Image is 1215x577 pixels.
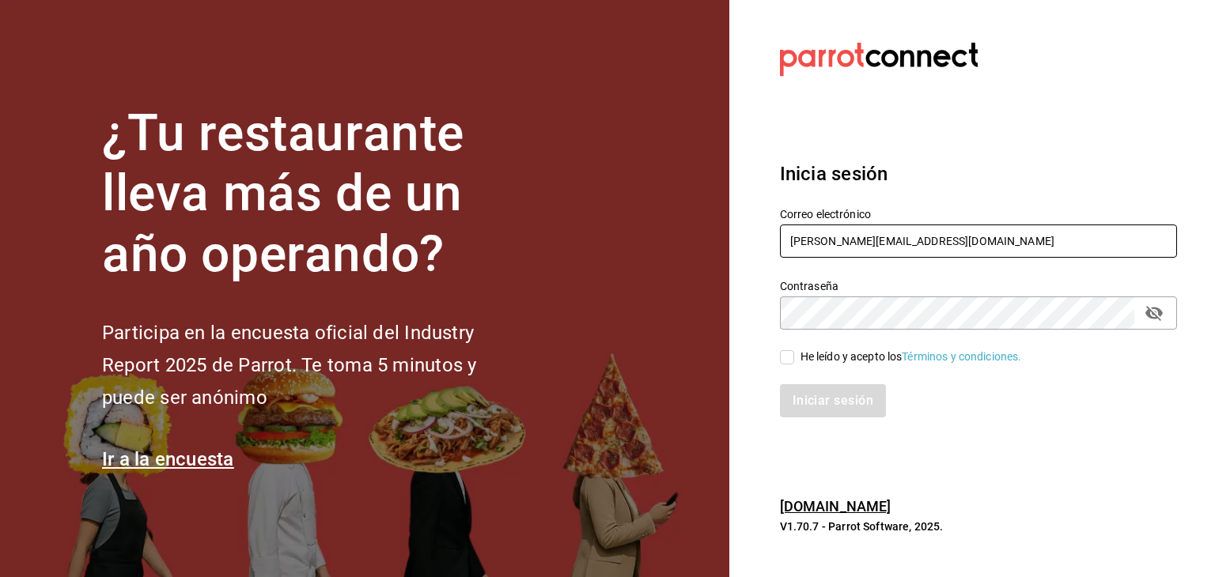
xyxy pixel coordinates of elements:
label: Contraseña [780,280,1177,291]
div: He leído y acepto los [801,349,1022,365]
p: V1.70.7 - Parrot Software, 2025. [780,519,1177,534]
a: [DOMAIN_NAME] [780,498,891,515]
a: Ir a la encuesta [102,448,234,470]
input: Ingresa tu correo electrónico [780,224,1177,258]
h1: ¿Tu restaurante lleva más de un año operando? [102,104,529,285]
h2: Participa en la encuesta oficial del Industry Report 2025 de Parrot. Te toma 5 minutos y puede se... [102,317,529,413]
label: Correo electrónico [780,208,1177,219]
button: passwordField [1141,300,1168,326]
h3: Inicia sesión [780,160,1177,188]
a: Términos y condiciones. [902,350,1021,363]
